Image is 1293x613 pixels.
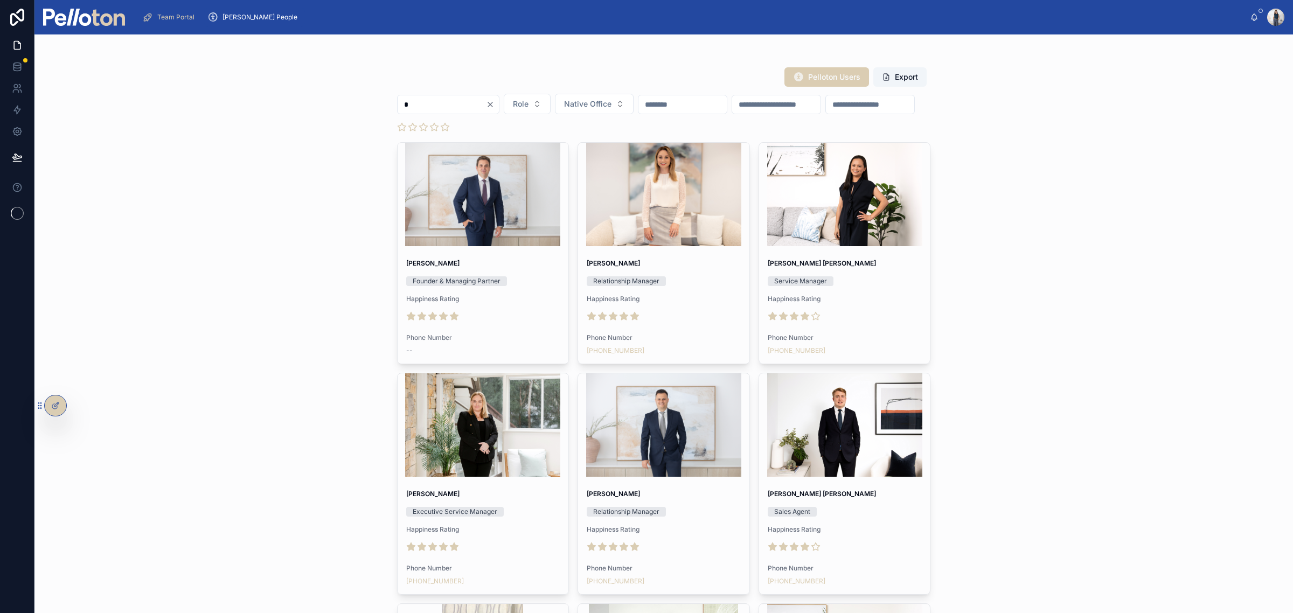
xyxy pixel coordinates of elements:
strong: [PERSON_NAME] [406,259,460,267]
div: IMG_8942.jpeg [398,143,569,246]
button: Clear [486,100,499,109]
button: Export [873,67,927,87]
span: [PERSON_NAME] People [223,13,297,22]
a: [PHONE_NUMBER] [587,577,644,586]
a: Team Portal [139,8,202,27]
img: App logo [43,9,125,26]
span: -- [406,346,413,355]
div: scrollable content [134,5,1250,29]
div: Relationship Manager [593,507,659,517]
span: Happiness Rating [587,295,741,303]
span: Phone Number [406,333,560,342]
div: Founder & Managing Partner [413,276,500,286]
a: [PHONE_NUMBER] [768,346,825,355]
div: Sarah_Angus.jpg [398,373,569,477]
span: Phone Number [406,564,560,573]
span: Role [513,99,529,109]
button: Select Button [504,94,551,114]
span: Happiness Rating [406,295,560,303]
a: [PERSON_NAME]Relationship ManagerHappiness RatingPhone Number[PHONE_NUMBER] [578,142,750,364]
a: [PERSON_NAME] People [204,8,305,27]
span: Pelloton Users [808,72,860,82]
span: Native Office [564,99,611,109]
a: [PERSON_NAME]Relationship ManagerHappiness RatingPhone Number[PHONE_NUMBER] [578,373,750,595]
div: Kristie-APPROVED.jpg [578,143,749,246]
span: Phone Number [768,564,922,573]
strong: [PERSON_NAME] [406,490,460,498]
strong: [PERSON_NAME] [PERSON_NAME] [768,259,876,267]
span: Happiness Rating [768,525,922,534]
strong: [PERSON_NAME] [587,490,640,498]
div: Executive Service Manager [413,507,497,517]
div: Martin-Appoved-2025.jpg [578,373,749,477]
button: Pelloton Users [784,67,869,87]
strong: [PERSON_NAME] [587,259,640,267]
div: Service Manager [774,276,827,286]
a: [PHONE_NUMBER] [406,577,464,586]
span: Team Portal [157,13,194,22]
span: Phone Number [768,333,922,342]
a: [PERSON_NAME]Founder & Managing PartnerHappiness RatingPhone Number-- [397,142,569,364]
span: Phone Number [587,564,741,573]
span: Happiness Rating [768,295,922,303]
a: [PERSON_NAME] [PERSON_NAME]Sales AgentHappiness RatingPhone Number[PHONE_NUMBER] [759,373,931,595]
div: Profiles_5_Vista_Street_Mosman_(LindsayChenPello).jpg [759,143,930,246]
a: [PHONE_NUMBER] [768,577,825,586]
span: Happiness Rating [406,525,560,534]
a: [PERSON_NAME]Executive Service ManagerHappiness RatingPhone Number[PHONE_NUMBER] [397,373,569,595]
div: Relationship Manager [593,276,659,286]
span: Phone Number [587,333,741,342]
a: [PHONE_NUMBER] [587,346,644,355]
button: Select Button [555,94,634,114]
strong: [PERSON_NAME] [PERSON_NAME] [768,490,876,498]
div: Sales Agent [774,507,810,517]
span: Happiness Rating [587,525,741,534]
div: Profile_Connor_Goggins.jpg [759,373,930,477]
a: [PERSON_NAME] [PERSON_NAME]Service ManagerHappiness RatingPhone Number[PHONE_NUMBER] [759,142,931,364]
